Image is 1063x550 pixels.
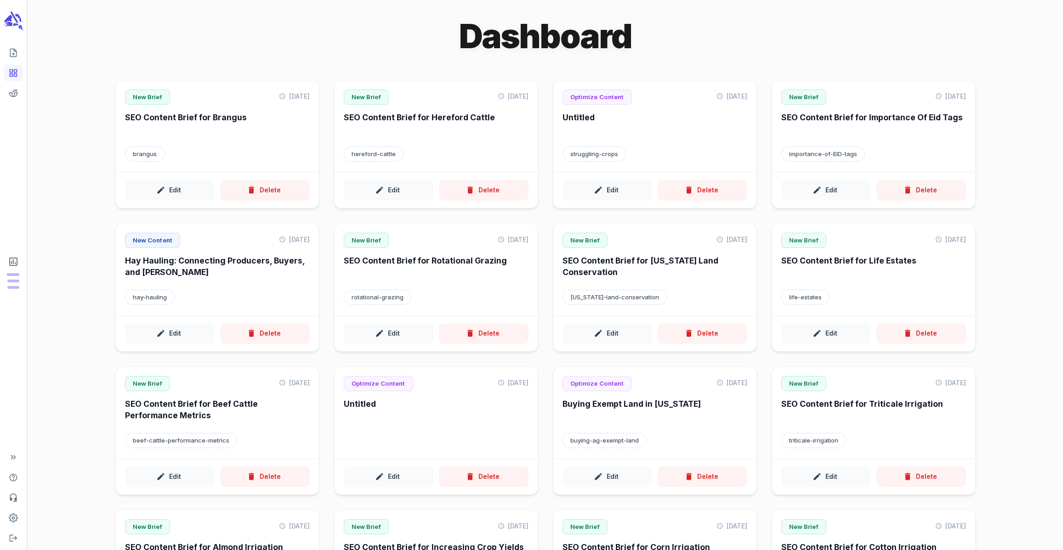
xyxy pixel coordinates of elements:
span: Logout [4,530,23,546]
p: Target keyword: brangus [125,146,165,162]
p: Target keyword: texas-land-conservation [563,290,667,305]
p: New Brief [125,90,170,105]
p: New Brief [125,519,170,535]
h6: SEO Content Brief for Triticale Irrigation [781,398,966,424]
button: Edit [344,180,433,201]
span: Output Tokens: 0 of 600,000 monthly tokens used. These limits are based on the last model you use... [7,280,19,282]
p: [DATE] [279,233,309,246]
button: Delete [439,180,529,201]
p: Target keyword: importance-of-EID-tags [781,146,865,162]
h1: Dashboard [459,15,631,58]
button: Edit [563,323,652,344]
h6: Buying Exempt Land in [US_STATE] [563,398,747,424]
button: Delete [658,466,747,487]
button: Delete [658,180,747,201]
h6: Hay Hauling: Connecting Producers, Buyers, and [PERSON_NAME] [125,255,310,281]
button: Edit [344,323,433,344]
p: Target keyword: hereford-cattle [344,146,404,162]
p: [DATE] [935,233,966,246]
h6: Untitled [344,398,529,424]
p: [DATE] [716,233,747,246]
p: [DATE] [716,376,747,389]
p: [DATE] [498,376,528,389]
button: Delete [439,466,529,487]
p: [DATE] [498,90,528,103]
p: [DATE] [935,90,966,103]
button: Delete [876,323,966,344]
span: Help Center [4,469,23,486]
button: Edit [125,466,215,487]
p: Target keyword: struggling-crops [563,146,626,162]
span: View your content dashboard [4,65,23,81]
button: Delete [876,180,966,201]
p: New Brief [344,519,389,535]
button: Delete [658,323,747,344]
p: [DATE] [498,233,528,246]
p: New Brief [344,90,389,105]
p: [DATE] [279,376,309,389]
button: Edit [781,466,871,487]
p: [DATE] [716,90,747,103]
p: New Brief [563,519,608,535]
p: Target keyword: triticale-irrigation [781,433,846,449]
h6: SEO Content Brief for Hereford Cattle [344,112,529,137]
span: Expand Sidebar [4,449,23,466]
span: Create new content [4,45,23,61]
p: New Content [125,233,180,248]
p: New Brief [125,376,170,392]
p: Target keyword: rotational-grazing [344,290,411,305]
p: New Brief [344,233,389,248]
span: Posts: 1 of 25 monthly posts used [7,273,19,276]
button: Edit [125,180,215,201]
button: Edit [125,323,215,344]
span: View Subscription & Usage [4,253,23,271]
p: New Brief [781,376,826,392]
button: Delete [439,323,529,344]
p: [DATE] [498,519,528,533]
span: Input Tokens: 0 of 4,800,000 monthly tokens used. These limits are based on the last model you us... [7,286,19,289]
button: Edit [344,466,433,487]
p: New Brief [781,90,826,105]
h6: SEO Content Brief for Brangus [125,112,310,137]
button: Edit [563,180,652,201]
h6: SEO Content Brief for Beef Cattle Performance Metrics [125,398,310,424]
button: Delete [876,466,966,487]
button: Edit [563,466,652,487]
p: Target keyword: life-estates [781,290,830,305]
button: Edit [781,323,871,344]
h6: SEO Content Brief for Life Estates [781,255,966,281]
p: New Brief [781,519,826,535]
h6: SEO Content Brief for [US_STATE] Land Conservation [563,255,747,281]
p: Target keyword: buying-ag-exempt-land [563,433,647,449]
button: Delete [220,466,310,487]
h6: SEO Content Brief for Importance Of Eid Tags [781,112,966,137]
button: Edit [781,180,871,201]
span: View your Reddit Intelligence add-on dashboard [4,85,23,101]
p: New Brief [563,233,608,248]
p: Optimize Content [563,376,632,392]
p: [DATE] [935,519,966,533]
h6: SEO Content Brief for Rotational Grazing [344,255,529,281]
button: Delete [220,323,310,344]
p: [DATE] [716,519,747,533]
p: New Brief [781,233,826,248]
p: [DATE] [279,90,309,103]
p: Target keyword: hay-hauling [125,290,175,305]
button: Delete [220,180,310,201]
p: Optimize Content [563,90,632,105]
h6: Untitled [563,112,747,137]
p: [DATE] [279,519,309,533]
span: Adjust your account settings [4,510,23,526]
span: Contact Support [4,489,23,506]
p: Target keyword: beef-cattle-performance-metrics [125,433,237,449]
p: [DATE] [935,376,966,389]
p: Optimize Content [344,376,413,392]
